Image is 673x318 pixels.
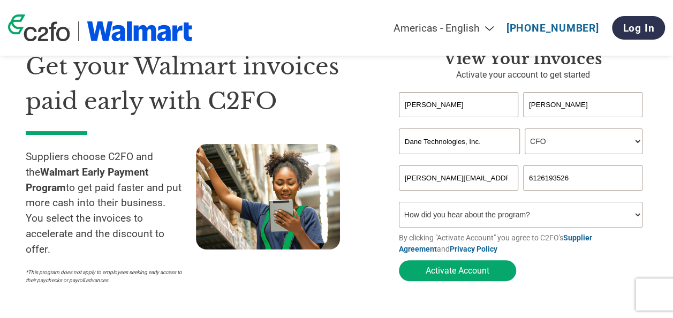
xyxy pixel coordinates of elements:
[399,260,516,281] button: Activate Account
[399,232,647,255] p: By clicking "Activate Account" you agree to C2FO's and
[196,144,340,249] img: supply chain worker
[87,21,192,41] img: Walmart
[8,14,70,41] img: c2fo logo
[26,166,149,194] strong: Walmart Early Payment Program
[506,22,599,34] a: [PHONE_NUMBER]
[399,92,518,117] input: First Name*
[450,245,497,253] a: Privacy Policy
[399,192,518,198] div: Inavlid Email Address
[523,192,642,198] div: Inavlid Phone Number
[26,49,367,118] h1: Get your Walmart invoices paid early with C2FO
[399,165,518,191] input: Invalid Email format
[612,16,665,40] a: Log In
[399,69,647,81] p: Activate your account to get started
[399,155,642,161] div: Invalid company name or company name is too long
[399,128,520,154] input: Your company name*
[523,118,642,124] div: Invalid last name or last name is too long
[26,268,185,284] p: *This program does not apply to employees seeking early access to their paychecks or payroll adva...
[523,92,642,117] input: Last Name*
[525,128,642,154] select: Title/Role
[26,149,196,258] p: Suppliers choose C2FO and the to get paid faster and put more cash into their business. You selec...
[399,118,518,124] div: Invalid first name or first name is too long
[523,165,642,191] input: Phone*
[399,49,647,69] h3: View Your Invoices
